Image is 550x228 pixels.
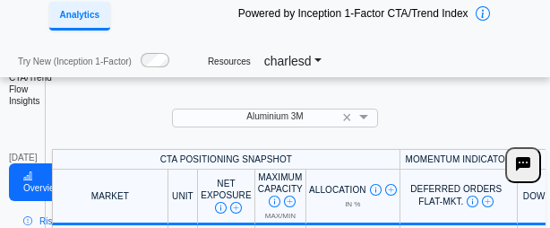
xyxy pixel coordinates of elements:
[403,183,510,209] div: Deferred Orders FLAT-MKT.
[9,72,36,107] h2: CTA/Trend Flow Insights
[49,2,110,31] a: Analytics
[345,200,360,208] span: in %
[52,149,400,170] th: CTA Positioning Snapshot
[264,53,322,69] a: charlesd
[230,202,242,214] img: Read More
[168,170,199,226] th: Unit
[201,178,251,215] div: Net Exposure
[9,152,36,163] div: [DATE]
[246,111,303,121] span: Aluminium 3M
[370,184,382,196] img: Info
[208,56,251,67] a: Resources
[467,196,478,207] img: Info
[385,184,397,196] img: Read More
[309,183,397,197] div: Allocation
[482,196,494,207] img: Read More
[258,171,303,209] div: Maximum Capacity
[265,212,296,220] span: Max/Min
[400,149,518,170] th: Momentum Indicator
[9,163,75,201] a: Overview
[215,202,227,214] img: Info
[284,196,296,207] img: Read More
[269,196,280,207] img: Info
[339,110,355,127] span: Clear value
[18,56,132,67] span: Try New (Inception 1-Factor)
[342,110,352,126] span: ×
[52,170,168,226] th: MARKET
